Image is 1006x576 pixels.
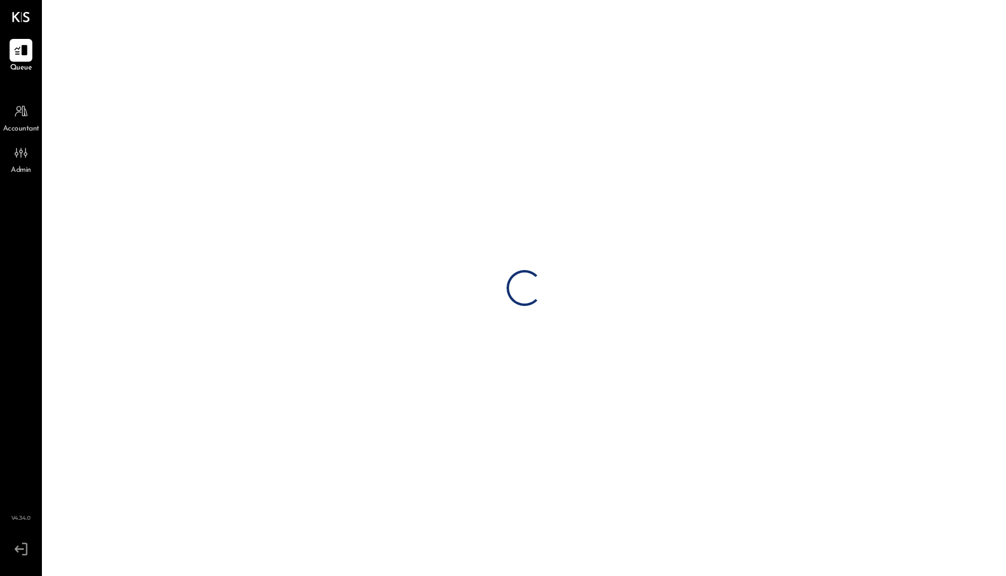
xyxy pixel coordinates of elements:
span: Queue [10,63,32,74]
a: Accountant [1,100,41,135]
span: Admin [11,165,31,176]
span: Accountant [3,124,40,135]
a: Admin [1,141,41,176]
a: Queue [1,39,41,74]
